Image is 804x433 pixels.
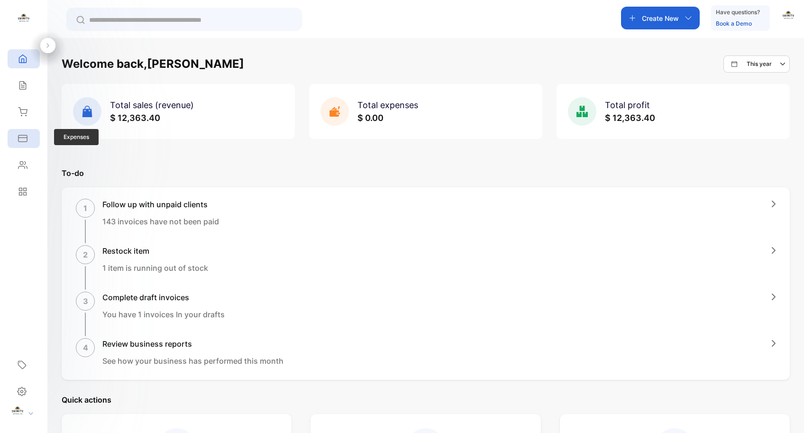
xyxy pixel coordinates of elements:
h1: Restock item [102,245,208,257]
h1: Follow up with unpaid clients [102,199,219,210]
a: Book a Demo [716,20,752,27]
p: Have questions? [716,8,760,17]
p: See how your business has performed this month [102,355,283,367]
span: Total profit [605,100,650,110]
p: This year [747,60,772,68]
h1: Review business reports [102,338,283,350]
button: avatar [781,7,795,29]
img: profile [10,405,25,419]
span: $ 0.00 [357,113,384,123]
p: 1 item is running out of stock [102,262,208,274]
p: 2 [83,249,88,260]
span: Total sales (revenue) [110,100,194,110]
h1: Complete draft invoices [102,292,225,303]
p: To-do [62,167,790,179]
span: $ 12,363.40 [110,113,160,123]
p: 3 [83,295,88,307]
span: $ 12,363.40 [605,113,655,123]
p: Create New [642,13,679,23]
button: Open LiveChat chat widget [8,4,36,32]
button: This year [723,55,790,73]
img: logo [17,12,31,27]
span: Expenses [54,129,99,145]
p: Quick actions [62,394,790,405]
p: 1 [83,203,87,214]
p: 143 invoices have not been paid [102,216,219,227]
h1: Welcome back, [PERSON_NAME] [62,55,244,73]
span: Total expenses [357,100,418,110]
img: avatar [781,9,795,24]
p: You have 1 invoices In your drafts [102,309,225,320]
button: Create New [621,7,700,29]
p: 4 [83,342,88,353]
